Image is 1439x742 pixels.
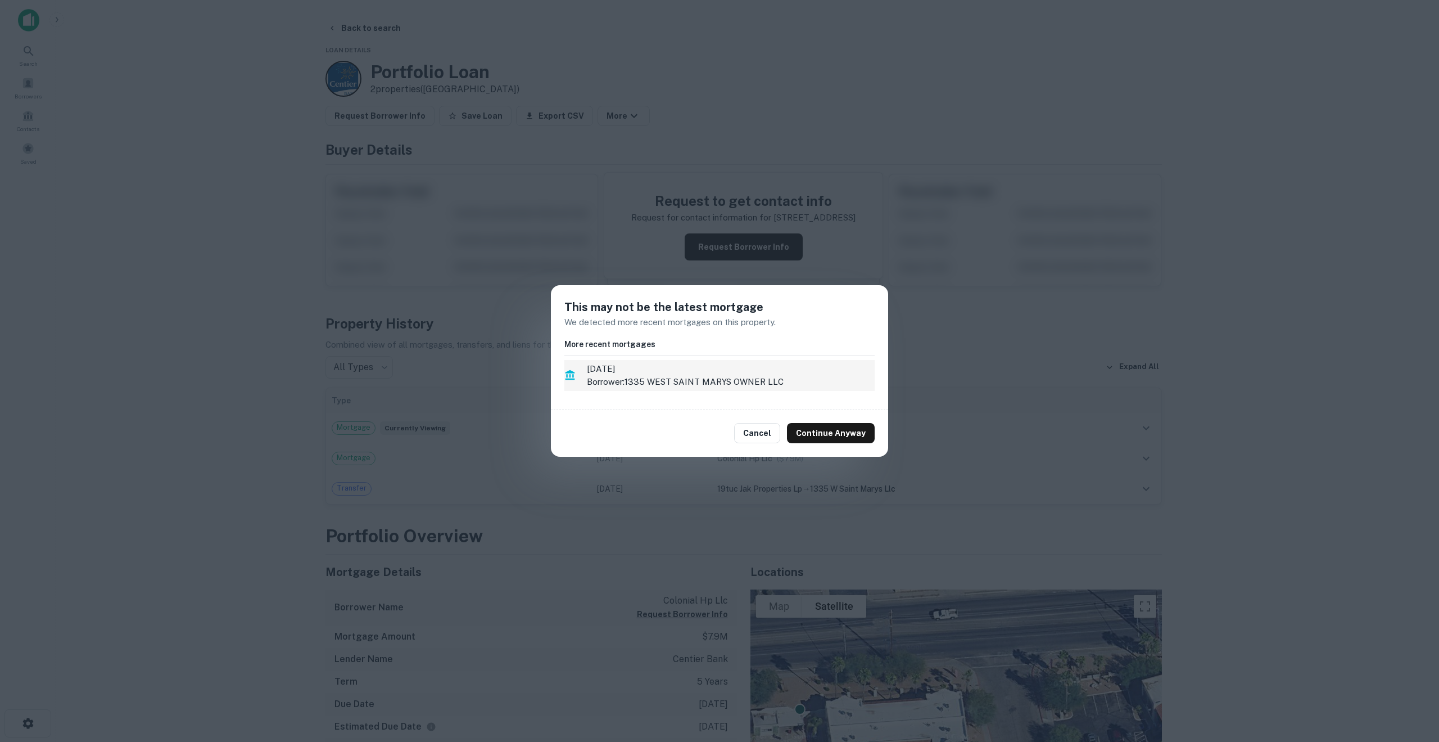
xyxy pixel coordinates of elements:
iframe: Chat Widget [1383,652,1439,706]
span: [DATE] [587,362,875,376]
h5: This may not be the latest mortgage [564,299,875,316]
button: Continue Anyway [787,423,875,443]
button: Cancel [734,423,780,443]
p: Borrower: 1335 WEST SAINT MARYS OWNER LLC [587,375,875,389]
p: We detected more recent mortgages on this property. [564,316,875,329]
h6: More recent mortgages [564,338,875,350]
